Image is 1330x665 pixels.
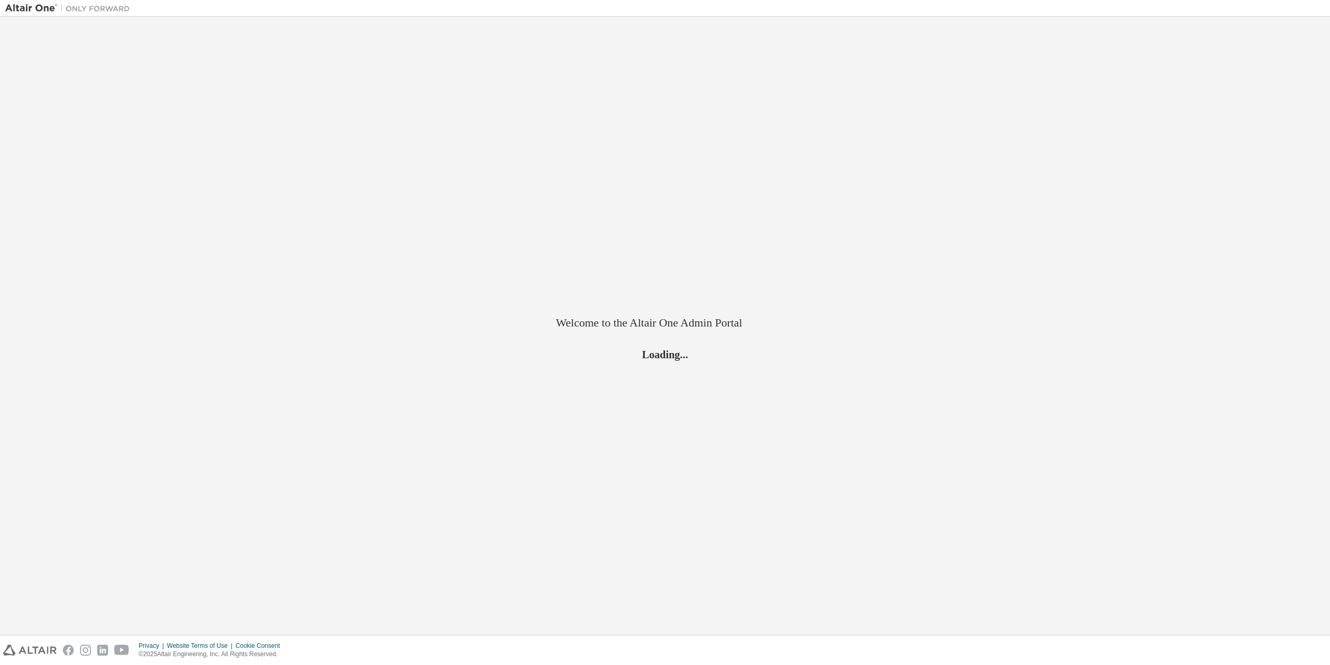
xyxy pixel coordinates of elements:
img: altair_logo.svg [3,645,57,656]
img: facebook.svg [63,645,74,656]
img: youtube.svg [114,645,129,656]
div: Privacy [139,642,167,650]
p: © 2025 Altair Engineering, Inc. All Rights Reserved. [139,650,286,659]
div: Cookie Consent [235,642,286,650]
div: Website Terms of Use [167,642,235,650]
h2: Welcome to the Altair One Admin Portal [556,316,774,330]
img: linkedin.svg [97,645,108,656]
h2: Loading... [556,347,774,361]
img: instagram.svg [80,645,91,656]
img: Altair One [5,3,135,14]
